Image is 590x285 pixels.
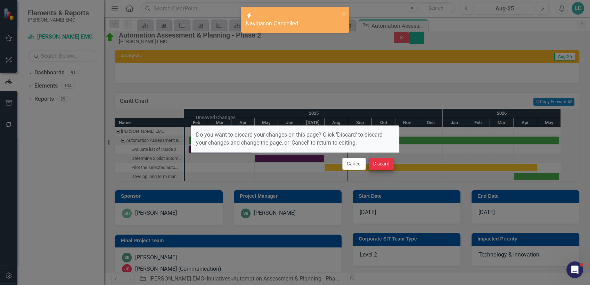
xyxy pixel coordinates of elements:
button: Cancel [342,158,366,170]
iframe: Intercom live chat [566,261,583,278]
button: Discard [369,158,394,170]
button: close [342,10,346,18]
div: Navigation Cancelled [246,20,339,28]
div: Do you want to discard your changes on this page? Click 'Discard' to discard your changes and cha... [191,126,399,152]
div: Unsaved Changes [196,115,236,120]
